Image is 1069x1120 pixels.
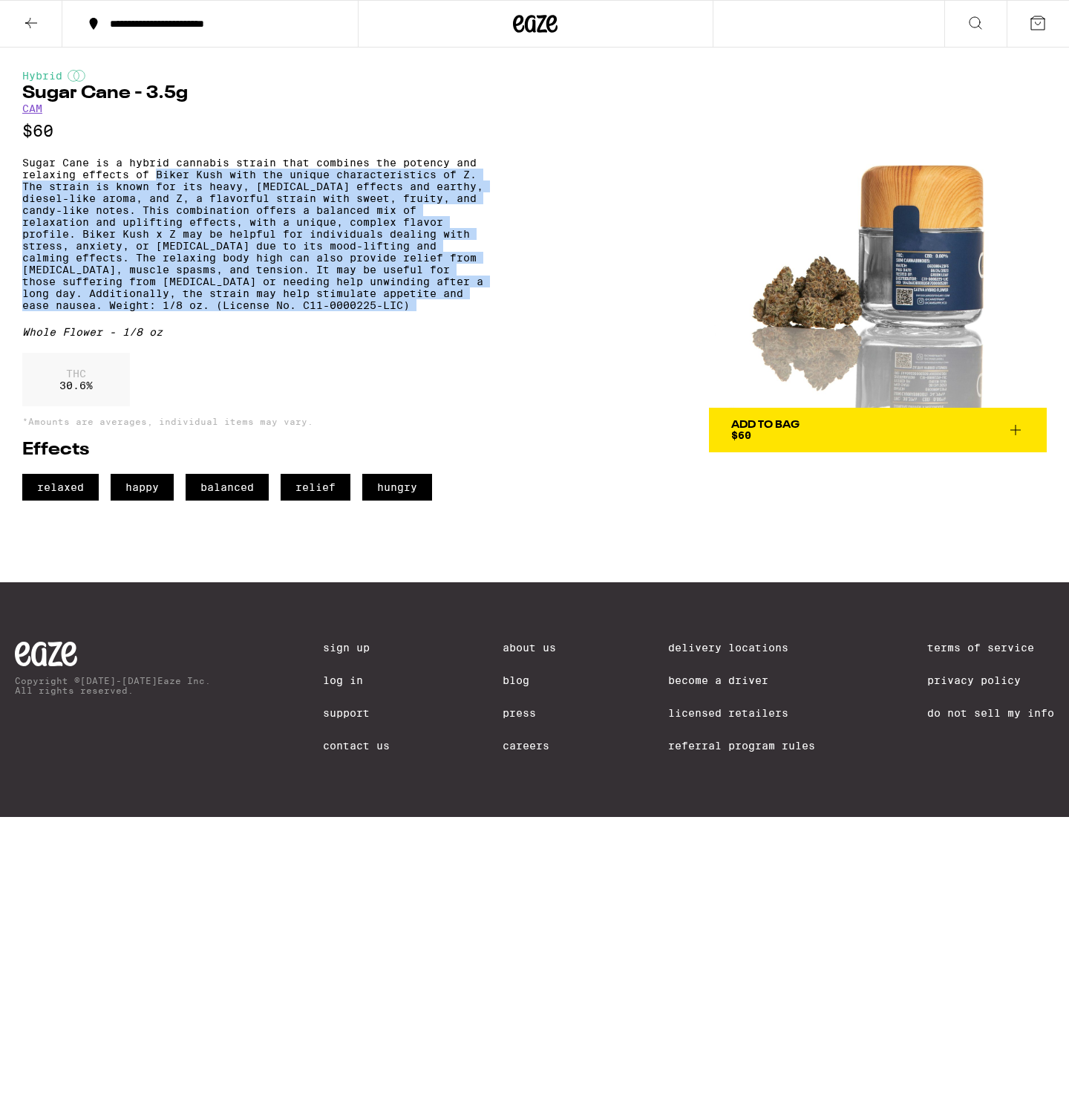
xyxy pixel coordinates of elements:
h2: Effects [22,441,483,459]
p: $60 [22,122,483,140]
div: Hybrid [22,70,483,82]
a: Log In [323,674,390,686]
p: THC [59,368,93,380]
div: Whole Flower - 1/8 oz [22,326,483,338]
span: happy [111,474,174,501]
p: Sugar Cane is a hybrid cannabis strain that combines the potency and relaxing effects of Biker Ku... [22,157,483,311]
div: Add To Bag [731,420,800,430]
p: *Amounts are averages, individual items may vary. [22,417,483,426]
span: Help [34,10,65,24]
span: balanced [186,474,269,501]
span: relaxed [22,474,99,501]
h1: Sugar Cane - 3.5g [22,85,483,102]
button: Add To Bag$60 [709,408,1047,452]
span: hungry [362,474,432,501]
a: Support [323,707,390,719]
img: hybridColor.svg [68,70,85,82]
a: Blog [503,674,556,686]
a: Referral Program Rules [668,740,815,752]
span: relief [281,474,350,501]
p: Copyright © [DATE]-[DATE] Eaze Inc. All rights reserved. [15,676,211,695]
a: Terms of Service [927,642,1054,654]
a: Licensed Retailers [668,707,815,719]
a: Become a Driver [668,674,815,686]
div: 30.6 % [22,353,130,406]
a: Privacy Policy [927,674,1054,686]
a: Contact Us [323,740,390,752]
img: CAM - Sugar Cane - 3.5g [709,70,1047,408]
a: About Us [503,642,556,654]
a: Delivery Locations [668,642,815,654]
a: CAM [22,102,42,114]
a: Sign Up [323,642,390,654]
a: Do Not Sell My Info [927,707,1054,719]
a: Press [503,707,556,719]
span: $60 [731,429,751,441]
a: Careers [503,740,556,752]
